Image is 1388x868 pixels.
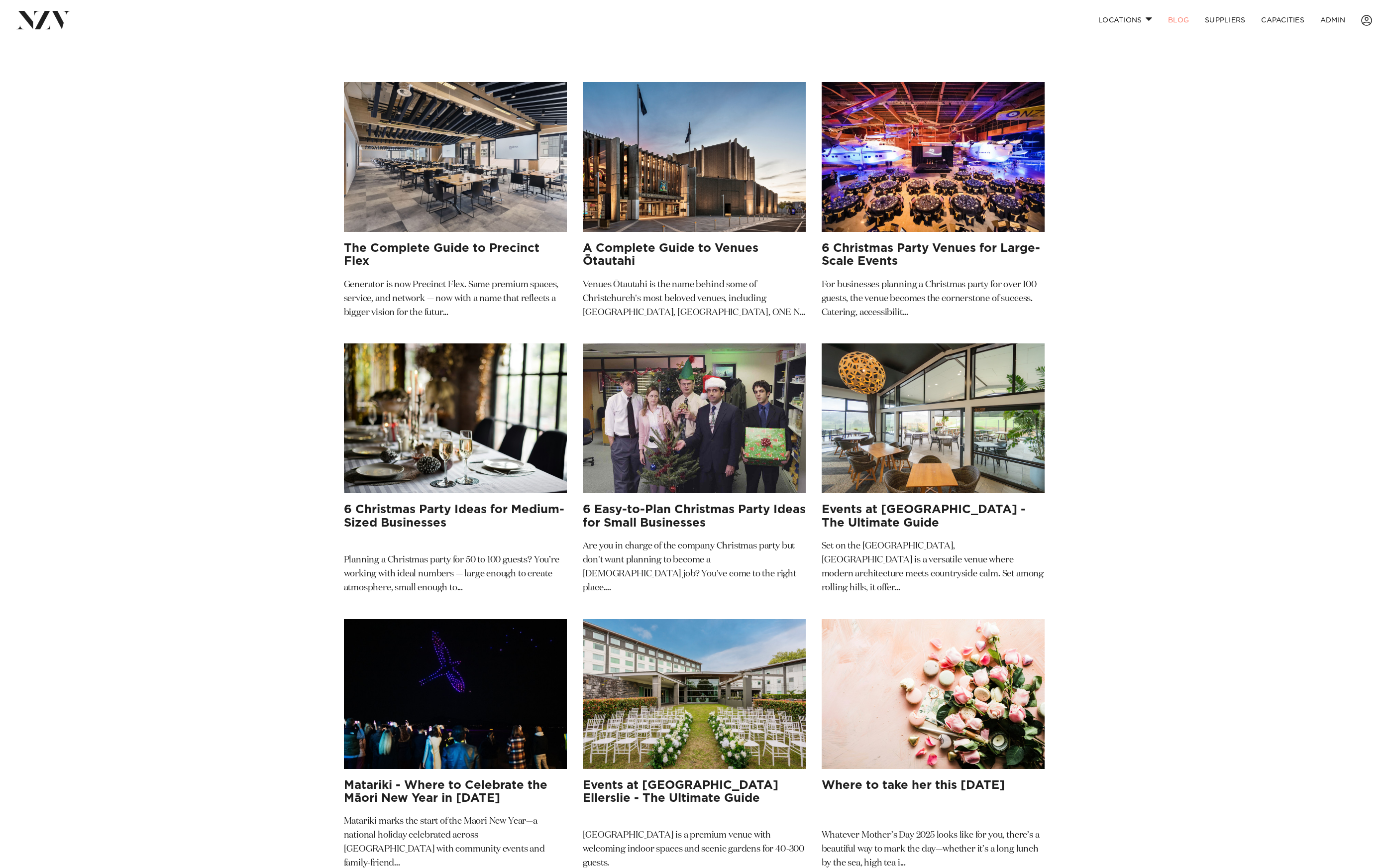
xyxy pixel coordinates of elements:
h3: 6 Christmas Party Ideas for Medium-Sized Businesses [344,503,567,530]
img: nzv-logo.png [16,11,70,29]
a: SUPPLIERS [1197,9,1253,31]
a: Capacities [1253,9,1312,31]
a: A Complete Guide to Venues Ōtautahi A Complete Guide to Venues Ōtautahi Venues Ōtautahi is the na... [583,82,806,331]
img: Matariki - Where to Celebrate the Māori New Year in 2025 [344,619,567,769]
h3: 6 Easy-to-Plan Christmas Party Ideas for Small Businesses [583,503,806,530]
img: 6 Easy-to-Plan Christmas Party Ideas for Small Businesses [583,343,806,493]
h3: Where to take her this [DATE] [822,779,1045,792]
p: For businesses planning a Christmas party for over 100 guests, the venue becomes the cornerstone ... [822,278,1045,320]
h3: Events at [GEOGRAPHIC_DATA] - The Ultimate Guide [822,503,1045,530]
img: 6 Christmas Party Ideas for Medium-Sized Businesses [344,343,567,493]
p: Generator is now Precinct Flex. Same premium spaces, service, and network — now with a name that ... [344,278,567,320]
p: Set on the [GEOGRAPHIC_DATA], [GEOGRAPHIC_DATA] is a versatile venue where modern architecture me... [822,540,1045,595]
a: BLOG [1160,9,1197,31]
a: 6 Christmas Party Venues for Large-Scale Events 6 Christmas Party Venues for Large-Scale Events F... [822,82,1045,331]
img: The Complete Guide to Precinct Flex [344,82,567,232]
a: 6 Christmas Party Ideas for Medium-Sized Businesses 6 Christmas Party Ideas for Medium-Sized Busi... [344,343,567,607]
h3: 6 Christmas Party Venues for Large-Scale Events [822,242,1045,268]
p: Venues Ōtautahi is the name behind some of Christchurch's most beloved venues, including [GEOGRAP... [583,278,806,320]
p: Are you in charge of the company Christmas party but don't want planning to become a [DEMOGRAPHIC... [583,540,806,595]
h3: Matariki - Where to Celebrate the Māori New Year in [DATE] [344,779,567,805]
h3: The Complete Guide to Precinct Flex [344,242,567,268]
a: ADMIN [1312,9,1353,31]
a: The Complete Guide to Precinct Flex The Complete Guide to Precinct Flex Generator is now Precinct... [344,82,567,331]
a: Locations [1090,9,1160,31]
img: A Complete Guide to Venues Ōtautahi [583,82,806,232]
a: Events at Wainui Golf Club - The Ultimate Guide Events at [GEOGRAPHIC_DATA] - The Ultimate Guide ... [822,343,1045,607]
h3: A Complete Guide to Venues Ōtautahi [583,242,806,268]
p: Planning a Christmas party for 50 to 100 guests? You’re working with ideal numbers — large enough... [344,553,567,595]
a: 6 Easy-to-Plan Christmas Party Ideas for Small Businesses 6 Easy-to-Plan Christmas Party Ideas fo... [583,343,806,607]
img: Where to take her this Mother's Day [822,619,1045,769]
img: 6 Christmas Party Venues for Large-Scale Events [822,82,1045,232]
h3: Events at [GEOGRAPHIC_DATA] Ellerslie - The Ultimate Guide [583,779,806,805]
img: Events at Novotel Auckland Ellerslie - The Ultimate Guide [583,619,806,769]
img: Events at Wainui Golf Club - The Ultimate Guide [822,343,1045,493]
